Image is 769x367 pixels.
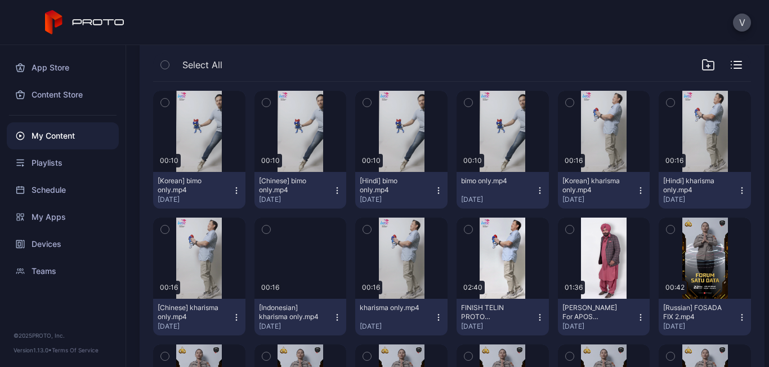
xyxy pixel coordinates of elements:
[7,54,119,81] a: App Store
[360,195,434,204] div: [DATE]
[733,14,751,32] button: V
[558,172,650,209] button: [Korean] kharisma only.mp4[DATE]
[259,195,333,204] div: [DATE]
[7,231,119,258] a: Devices
[7,122,119,149] a: My Content
[663,176,725,194] div: [Hindi] kharisma only.mp4
[663,195,737,204] div: [DATE]
[457,299,549,335] button: FINISH TELIN PROTO KONTEN.mp4[DATE]
[158,195,232,204] div: [DATE]
[360,322,434,331] div: [DATE]
[7,204,119,231] a: My Apps
[659,299,751,335] button: [Russian] FOSADA FIX 2.mp4[DATE]
[153,172,245,209] button: [Korean] bimo only.mp4[DATE]
[457,172,549,209] button: bimo only.mp4[DATE]
[259,303,321,321] div: [Indonesian] kharisma only.mp4
[182,58,222,72] span: Select All
[360,303,422,312] div: kharisma only.mp4
[14,347,52,353] span: Version 1.13.0 •
[360,176,422,194] div: [Hindi] bimo only.mp4
[659,172,751,209] button: [Hindi] kharisma only.mp4[DATE]
[7,81,119,108] a: Content Store
[558,299,650,335] button: [PERSON_NAME] For APOS Holobox_2.mp4[DATE]
[158,322,232,331] div: [DATE]
[461,195,535,204] div: [DATE]
[254,299,347,335] button: [Indonesian] kharisma only.mp4[DATE]
[355,299,448,335] button: kharisma only.mp4[DATE]
[562,176,624,194] div: [Korean] kharisma only.mp4
[52,347,99,353] a: Terms Of Service
[461,303,523,321] div: FINISH TELIN PROTO KONTEN.mp4
[461,176,523,185] div: bimo only.mp4
[663,322,737,331] div: [DATE]
[562,303,624,321] div: Navjot Sidhu For APOS Holobox_2.mp4
[259,322,333,331] div: [DATE]
[7,176,119,204] a: Schedule
[562,195,637,204] div: [DATE]
[7,258,119,285] a: Teams
[562,322,637,331] div: [DATE]
[158,176,220,194] div: [Korean] bimo only.mp4
[14,331,112,340] div: © 2025 PROTO, Inc.
[158,303,220,321] div: [Chinese] kharisma only.mp4
[461,322,535,331] div: [DATE]
[153,299,245,335] button: [Chinese] kharisma only.mp4[DATE]
[7,149,119,176] a: Playlists
[355,172,448,209] button: [Hindi] bimo only.mp4[DATE]
[663,303,725,321] div: [Russian] FOSADA FIX 2.mp4
[254,172,347,209] button: [Chinese] bimo only.mp4[DATE]
[259,176,321,194] div: [Chinese] bimo only.mp4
